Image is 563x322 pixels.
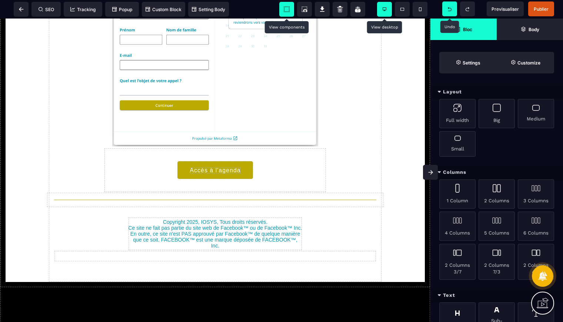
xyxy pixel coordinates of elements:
div: Full width [439,99,476,128]
div: 2 Columns [479,179,515,209]
span: Preview [487,1,524,16]
span: Open Layer Manager [497,19,563,40]
div: Columns [430,166,563,179]
div: Small [439,131,476,157]
span: Open Blocks [430,19,497,40]
div: 4 Columns [439,212,476,241]
strong: Bloc [463,27,472,32]
span: Setting Body [192,7,225,12]
text: Copyright 2025, IOSYS, Tous droits réservés. Ce site ne fait pas partie du site web de Facebook™ ... [128,199,302,232]
span: Publier [534,6,549,12]
div: 2 Columns 3/7 [439,244,476,280]
div: 2 Columns 4/5 [518,244,554,280]
div: Layout [430,85,563,99]
div: Medium [518,99,554,128]
strong: Customize [517,60,540,66]
button: Accès à l'agenda [177,142,253,161]
span: Screenshot [297,2,312,17]
span: Previsualiser [492,6,519,12]
span: Open Style Manager [497,52,554,73]
span: Tracking [70,7,96,12]
div: Big [479,99,515,128]
strong: Settings [463,60,480,66]
div: 6 Columns [518,212,554,241]
span: Custom Block [146,7,181,12]
div: 5 Columns [479,212,515,241]
strong: Body [529,27,539,32]
span: View components [279,2,294,17]
div: 3 Columns [518,179,554,209]
span: SEO [39,7,54,12]
span: Settings [439,52,497,73]
span: Popup [112,7,132,12]
div: 1 Column [439,179,476,209]
div: 2 Columns 7/3 [479,244,515,280]
div: Text [430,289,563,302]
